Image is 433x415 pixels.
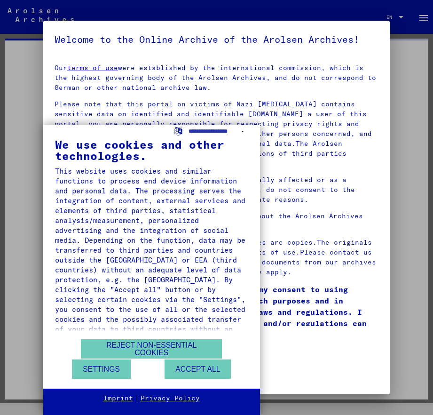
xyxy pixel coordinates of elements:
[141,394,200,403] a: Privacy Policy
[55,166,248,344] div: This website uses cookies and similar functions to process end device information and personal da...
[165,359,231,379] button: Accept all
[103,394,133,403] a: Imprint
[81,339,222,359] button: Reject non-essential cookies
[72,359,131,379] button: Settings
[55,139,248,161] div: We use cookies and other technologies.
